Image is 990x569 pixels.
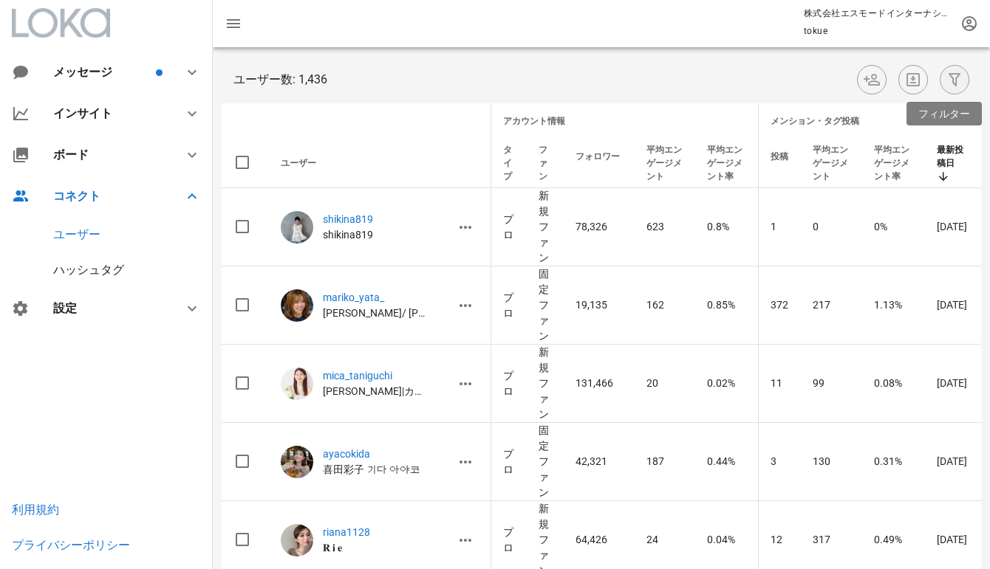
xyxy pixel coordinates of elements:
[635,423,696,501] td: 187
[281,211,313,244] img: shikina819
[758,103,981,139] th: メンション・タグ投稿
[925,188,981,266] td: [DATE]
[564,345,634,423] td: 131,466
[564,423,634,501] td: 42,321
[53,263,124,277] a: ハッシュタグ
[813,145,848,182] span: 平均エンゲージメント
[874,145,909,182] span: 平均エンゲージメント率
[503,292,513,319] span: プロ
[156,69,163,76] span: バッジ
[635,266,696,345] td: 162
[281,446,313,478] img: ayacokida
[53,189,165,203] div: コネクト
[862,345,925,423] td: 0.08%
[635,188,696,266] td: 623
[503,448,513,475] span: プロ
[564,188,634,266] td: 78,326
[801,266,862,345] td: 217
[539,190,549,263] span: 新規ファン
[862,266,925,345] td: 1.13%
[695,188,758,266] td: 0.8%
[925,423,981,501] td: [DATE]
[323,384,429,399] p: 谷口 美佳|カラー講師|ファッション&メイクコンサルタント
[539,346,549,420] span: 新規ファン
[503,213,513,241] span: プロ
[12,503,59,517] a: 利用規約
[862,188,925,266] td: 0%
[503,526,513,554] span: プロ
[758,188,802,266] td: 1
[323,227,429,243] p: shikina819
[646,145,682,182] span: 平均エンゲージメント
[937,145,963,168] span: 最新投稿日
[758,423,802,501] td: 3
[323,446,429,462] a: ayacokida
[53,148,165,162] div: ボード
[801,423,862,501] td: 130
[281,289,313,322] img: mariko_yata_
[12,538,130,552] a: プライバシーポリシー
[323,290,429,306] a: mariko_yata_
[801,345,862,423] td: 99
[233,71,327,89] span: ユーザー数: 1,436
[53,106,165,120] div: インサイト
[635,345,696,423] td: 20
[503,370,513,397] span: プロ
[695,266,758,345] td: 0.85%
[323,306,429,321] p: 八田 真理子/ 마리
[323,368,429,384] a: mica_taniguchi
[804,24,952,38] p: tokue
[564,266,634,345] td: 19,135
[281,524,313,556] img: riana1128
[758,266,802,345] td: 372
[53,65,153,79] div: メッセージ
[695,423,758,501] td: 0.44%
[281,368,313,400] img: mica_taniguchi
[862,423,925,501] td: 0.31%
[281,158,316,168] span: ユーザー
[771,151,788,162] span: 投稿
[539,145,547,182] span: ファン
[576,151,620,162] span: フォロワー
[503,145,512,182] span: タイプ
[323,525,429,540] a: riana1128
[323,462,429,477] p: 喜田彩子 기다 아야코
[491,103,758,139] th: アカウント情報
[707,145,742,182] span: 平均エンゲージメント率
[323,540,429,556] p: 𝐑 𝐢 𝐞
[804,6,952,21] p: 株式会社エスモードインターナショナル
[53,301,165,315] div: 設定
[695,345,758,423] td: 0.02%
[539,268,549,342] span: 固定ファン
[539,424,549,498] span: 固定ファン
[758,345,802,423] td: 11
[925,266,981,345] td: [DATE]
[323,212,429,227] a: shikina819
[53,227,100,241] a: ユーザー
[801,188,862,266] td: 0
[925,345,981,423] td: [DATE]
